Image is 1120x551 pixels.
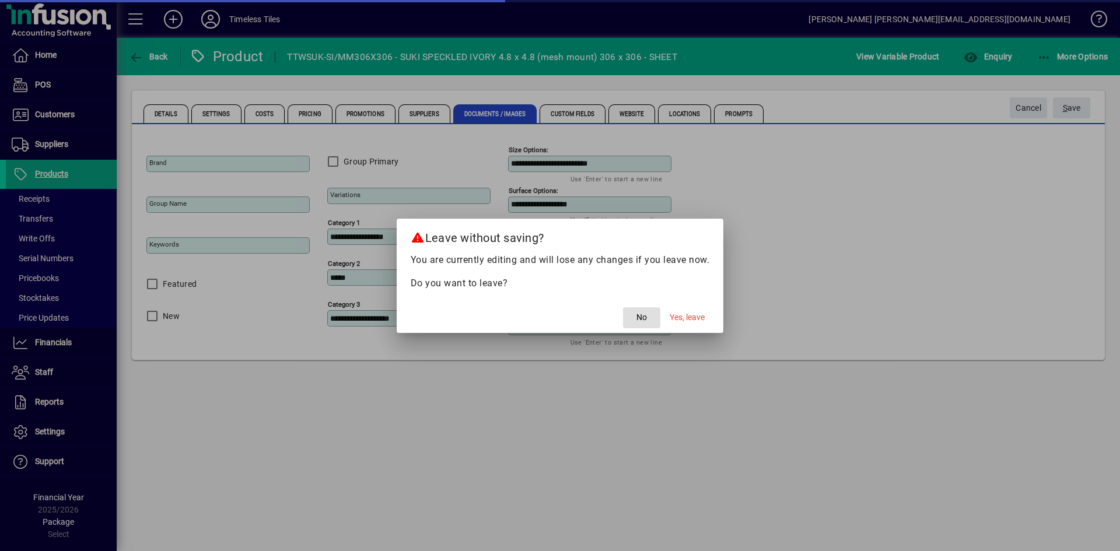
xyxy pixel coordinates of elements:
[623,307,660,328] button: No
[411,276,710,290] p: Do you want to leave?
[670,311,705,324] span: Yes, leave
[411,253,710,267] p: You are currently editing and will lose any changes if you leave now.
[665,307,709,328] button: Yes, leave
[397,219,724,252] h2: Leave without saving?
[636,311,647,324] span: No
